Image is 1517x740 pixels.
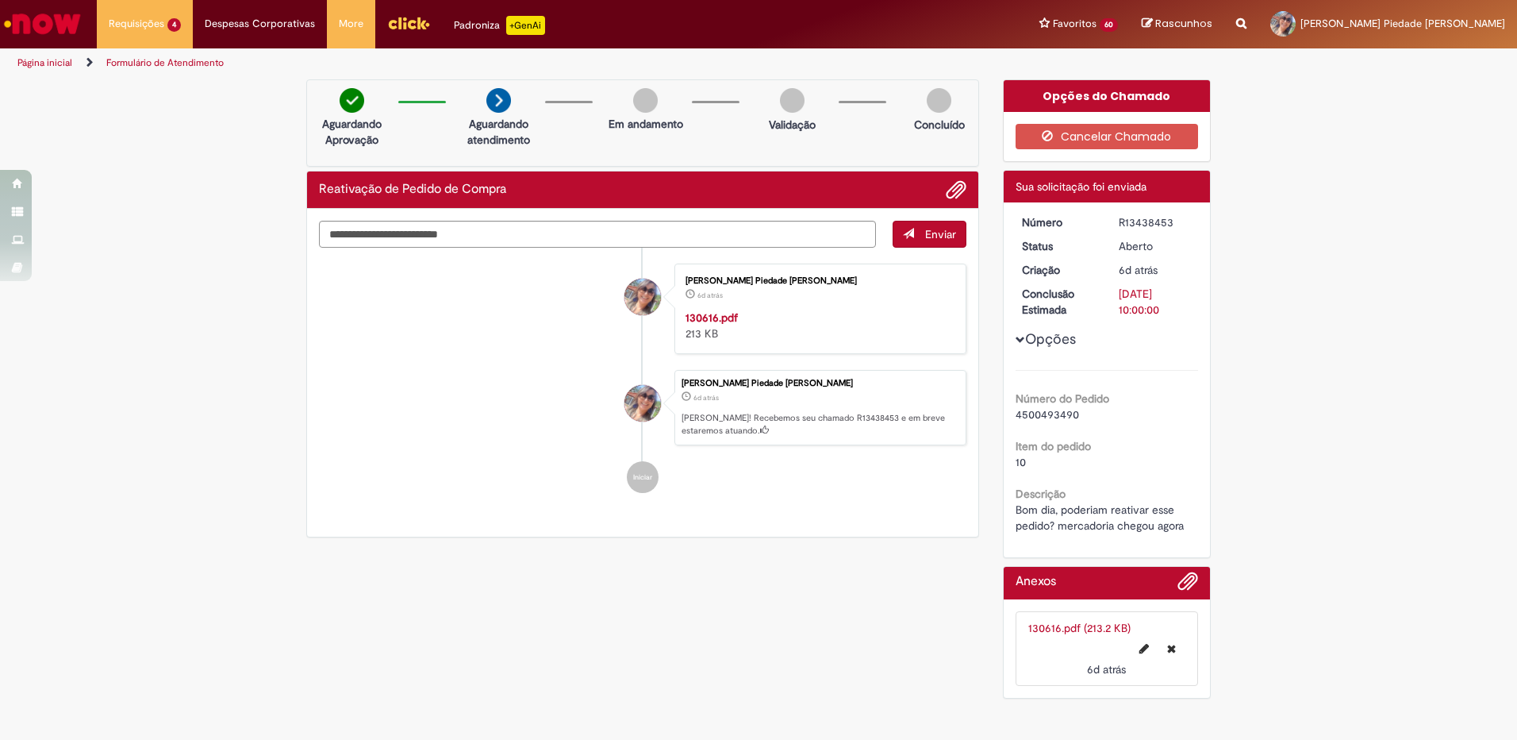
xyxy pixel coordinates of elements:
span: [PERSON_NAME] Piedade [PERSON_NAME] [1300,17,1505,30]
h2: Anexos [1016,575,1056,589]
span: 6d atrás [1119,263,1158,277]
dt: Status [1010,238,1108,254]
button: Editar nome de arquivo 130616.pdf [1130,636,1158,661]
div: [DATE] 10:00:00 [1119,286,1192,318]
time: 22/08/2025 08:40:28 [1119,263,1158,277]
img: img-circle-grey.png [780,88,805,113]
dt: Conclusão Estimada [1010,286,1108,318]
span: Requisições [109,16,164,32]
b: Item do pedido [1016,439,1091,453]
p: Aguardando Aprovação [313,116,390,148]
img: img-circle-grey.png [633,88,658,113]
span: 4 [167,18,181,32]
span: Bom dia, poderiam reativar esse pedido? mercadoria chegou agora [1016,503,1184,533]
div: Maria Da Piedade Veloso Claves De Oliveira [624,279,661,315]
div: [PERSON_NAME] Piedade [PERSON_NAME] [682,379,958,388]
time: 22/08/2025 08:40:26 [697,291,723,300]
b: Descrição [1016,487,1066,501]
dt: Criação [1010,262,1108,278]
span: Rascunhos [1155,16,1212,31]
img: click_logo_yellow_360x200.png [387,11,430,35]
span: Despesas Corporativas [205,16,315,32]
textarea: Digite sua mensagem aqui... [319,221,876,248]
span: Enviar [925,227,956,241]
span: 4500493490 [1016,407,1079,422]
span: 6d atrás [693,393,719,403]
button: Adicionar anexos [1177,571,1198,599]
button: Excluir 130616.pdf [1158,636,1185,661]
h2: Reativação de Pedido de Compra Histórico de tíquete [319,183,506,197]
span: Sua solicitação foi enviada [1016,179,1146,194]
p: Em andamento [609,116,683,132]
dt: Número [1010,214,1108,230]
ul: Trilhas de página [12,48,1000,78]
div: 22/08/2025 08:40:28 [1119,262,1192,278]
div: Opções do Chamado [1004,80,1211,112]
img: ServiceNow [2,8,83,40]
span: 6d atrás [1087,662,1126,676]
a: Página inicial [17,56,72,69]
li: Maria Da Piedade Veloso Claves De Oliveira [319,370,966,446]
span: 60 [1100,18,1118,32]
b: Número do Pedido [1016,391,1109,406]
button: Cancelar Chamado [1016,124,1199,149]
img: arrow-next.png [486,88,511,113]
img: img-circle-grey.png [927,88,951,113]
a: 130616.pdf [686,310,738,325]
a: Rascunhos [1142,17,1212,32]
div: Maria Da Piedade Veloso Claves De Oliveira [624,385,661,422]
p: Validação [769,117,816,133]
p: +GenAi [506,16,545,35]
div: 213 KB [686,310,950,341]
span: Favoritos [1053,16,1096,32]
div: Aberto [1119,238,1192,254]
a: 130616.pdf (213.2 KB) [1028,621,1131,635]
time: 22/08/2025 08:40:28 [693,393,719,403]
a: Formulário de Atendimento [106,56,224,69]
img: check-circle-green.png [340,88,364,113]
p: [PERSON_NAME]! Recebemos seu chamado R13438453 e em breve estaremos atuando. [682,412,958,437]
p: Concluído [914,117,965,133]
div: Padroniza [454,16,545,35]
button: Enviar [893,221,966,248]
span: 6d atrás [697,291,723,300]
time: 22/08/2025 08:40:26 [1087,662,1126,676]
ul: Histórico de tíquete [319,248,966,510]
span: 10 [1016,455,1026,469]
button: Adicionar anexos [946,179,966,200]
span: More [339,16,363,32]
div: R13438453 [1119,214,1192,230]
p: Aguardando atendimento [460,116,537,148]
div: [PERSON_NAME] Piedade [PERSON_NAME] [686,276,950,286]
